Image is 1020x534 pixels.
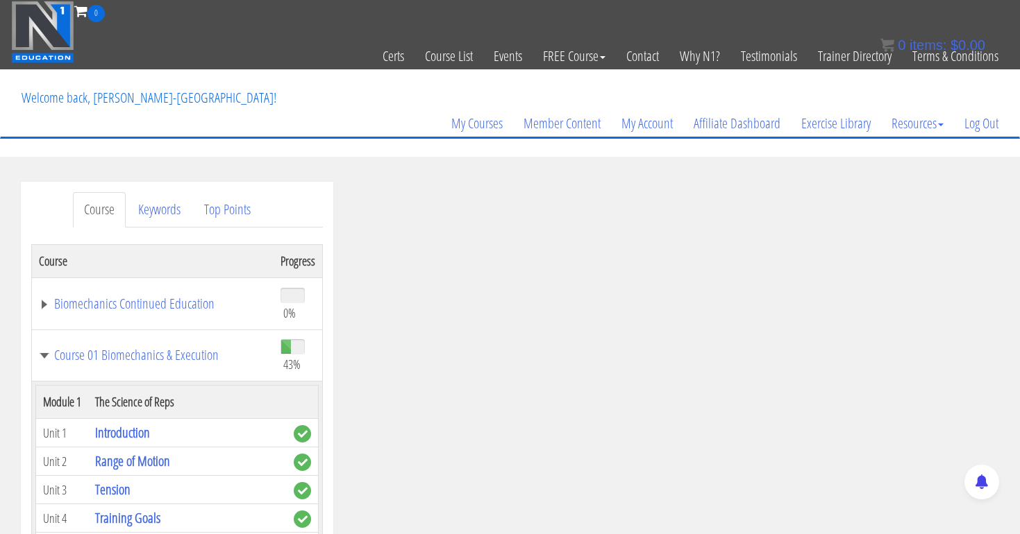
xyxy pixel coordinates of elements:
[951,37,958,53] span: $
[31,244,274,277] th: Course
[513,90,611,157] a: Member Content
[35,386,88,419] th: Module 1
[274,244,323,277] th: Progress
[902,22,1009,90] a: Terms & Conditions
[294,510,311,528] span: complete
[294,482,311,499] span: complete
[95,480,131,499] a: Tension
[415,22,483,90] a: Course List
[898,37,905,53] span: 0
[35,419,88,447] td: Unit 1
[283,305,296,320] span: 0%
[74,1,105,20] a: 0
[88,386,287,419] th: The Science of Reps
[730,22,808,90] a: Testimonials
[881,90,954,157] a: Resources
[669,22,730,90] a: Why N1?
[683,90,791,157] a: Affiliate Dashboard
[808,22,902,90] a: Trainer Directory
[616,22,669,90] a: Contact
[11,1,74,63] img: n1-education
[95,423,150,442] a: Introduction
[73,192,126,227] a: Course
[127,192,192,227] a: Keywords
[951,37,985,53] bdi: 0.00
[533,22,616,90] a: FREE Course
[441,90,513,157] a: My Courses
[39,348,267,362] a: Course 01 Biomechanics & Execution
[294,454,311,471] span: complete
[283,356,301,372] span: 43%
[910,37,946,53] span: items:
[87,5,105,22] span: 0
[880,37,985,53] a: 0 items: $0.00
[954,90,1009,157] a: Log Out
[35,504,88,533] td: Unit 4
[372,22,415,90] a: Certs
[880,38,894,52] img: icon11.png
[95,508,160,527] a: Training Goals
[39,297,267,311] a: Biomechanics Continued Education
[294,425,311,442] span: complete
[483,22,533,90] a: Events
[791,90,881,157] a: Exercise Library
[611,90,683,157] a: My Account
[11,70,287,126] p: Welcome back, [PERSON_NAME]-[GEOGRAPHIC_DATA]!
[95,451,170,470] a: Range of Motion
[35,476,88,504] td: Unit 3
[35,447,88,476] td: Unit 2
[193,192,262,227] a: Top Points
